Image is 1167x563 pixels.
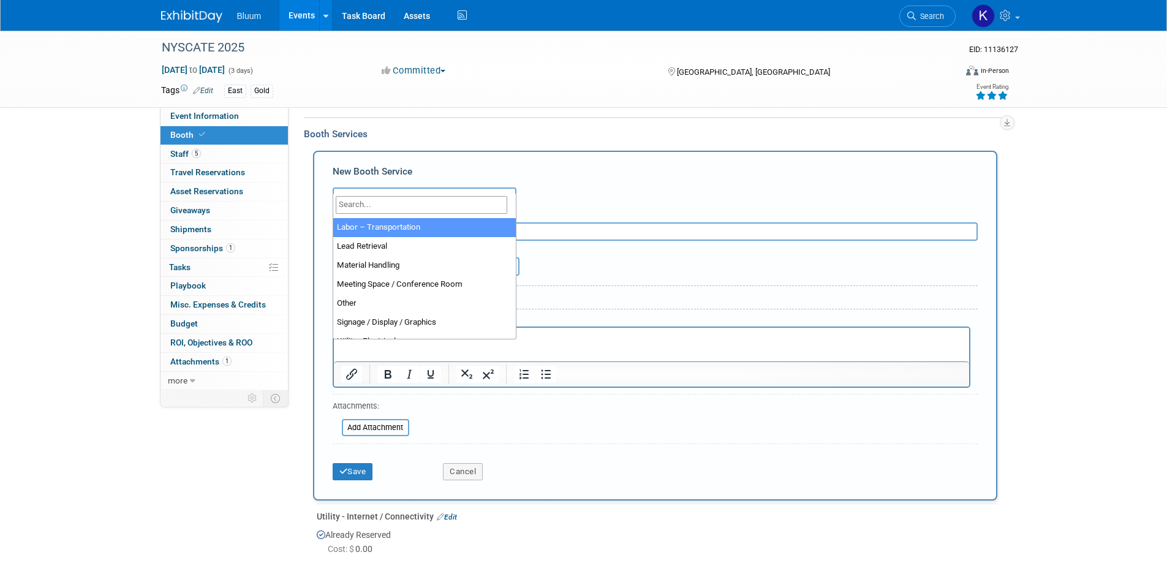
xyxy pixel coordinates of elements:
[420,366,441,383] button: Underline
[222,357,232,366] span: 1
[341,366,362,383] button: Insert/edit link
[251,85,273,97] div: Gold
[161,277,288,295] a: Playbook
[226,243,235,252] span: 1
[304,127,1006,141] div: Booth Services
[170,224,211,234] span: Shipments
[333,256,516,275] li: Material Handling
[333,463,373,480] button: Save
[972,4,995,28] img: Kellie Noller
[169,262,191,272] span: Tasks
[975,84,1008,90] div: Event Rating
[157,37,937,59] div: NYSCATE 2025
[535,366,556,383] button: Bullet list
[478,366,499,383] button: Superscript
[192,149,201,158] span: 5
[170,338,252,347] span: ROI, Objectives & ROO
[328,544,377,554] span: 0.00
[969,45,1018,54] span: Event ID: 11136127
[443,463,483,480] button: Cancel
[170,205,210,215] span: Giveaways
[333,401,409,415] div: Attachments:
[161,353,288,371] a: Attachments1
[317,510,997,523] div: Utility - Internet / Connectivity
[193,86,213,95] a: Edit
[170,186,243,196] span: Asset Reservations
[980,66,1009,75] div: In-Person
[263,390,288,406] td: Toggle Event Tabs
[161,145,288,164] a: Staff5
[170,149,201,159] span: Staff
[227,67,253,75] span: (3 days)
[161,240,288,258] a: Sponsorships1
[168,376,187,385] span: more
[161,107,288,126] a: Event Information
[377,366,398,383] button: Bold
[161,64,225,75] span: [DATE] [DATE]
[333,218,516,237] li: Labor – Transportation
[224,85,246,97] div: East
[170,281,206,290] span: Playbook
[170,111,239,121] span: Event Information
[899,6,956,27] a: Search
[170,167,245,177] span: Travel Reservations
[328,544,355,554] span: Cost: $
[170,357,232,366] span: Attachments
[677,67,830,77] span: [GEOGRAPHIC_DATA], [GEOGRAPHIC_DATA]
[334,328,969,361] iframe: Rich Text Area
[161,126,288,145] a: Booth
[443,241,922,257] div: Ideally by
[199,131,205,138] i: Booth reservation complete
[339,192,415,202] span: Select type of service
[161,221,288,239] a: Shipments
[187,65,199,75] span: to
[242,390,263,406] td: Personalize Event Tab Strip
[336,196,507,214] input: Search...
[170,243,235,253] span: Sponsorships
[333,206,978,222] div: Description (optional)
[161,183,288,201] a: Asset Reservations
[966,66,978,75] img: Format-Inperson.png
[333,165,978,184] div: New Booth Service
[161,315,288,333] a: Budget
[456,366,477,383] button: Subscript
[161,296,288,314] a: Misc. Expenses & Credits
[333,275,516,294] li: Meeting Space / Conference Room
[333,237,516,256] li: Lead Retrieval
[333,313,516,332] li: Signage / Display / Graphics
[161,202,288,220] a: Giveaways
[333,314,970,327] div: Reservation Notes/Details:
[161,372,288,390] a: more
[170,319,198,328] span: Budget
[161,334,288,352] a: ROI, Objectives & ROO
[170,130,208,140] span: Booth
[161,164,288,182] a: Travel Reservations
[237,11,262,21] span: Bluum
[399,366,420,383] button: Italic
[161,259,288,277] a: Tasks
[883,64,1010,82] div: Event Format
[161,10,222,23] img: ExhibitDay
[333,294,516,313] li: Other
[514,366,535,383] button: Numbered list
[437,513,457,521] a: Edit
[161,84,213,98] td: Tags
[170,300,266,309] span: Misc. Expenses & Credits
[916,12,944,21] span: Search
[377,64,450,77] button: Committed
[333,332,516,351] li: Utility - Electrical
